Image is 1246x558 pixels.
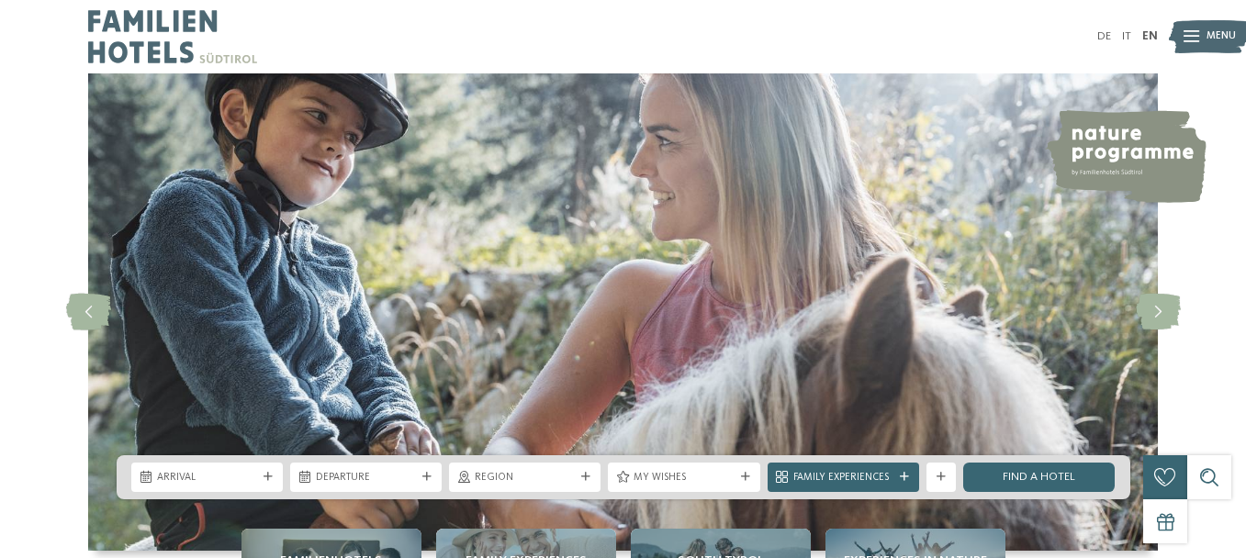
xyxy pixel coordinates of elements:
img: Familienhotels Südtirol: The happy family places! [88,73,1158,551]
a: Find a hotel [963,463,1115,492]
a: IT [1122,30,1131,42]
span: Family Experiences [793,471,893,485]
span: Departure [316,471,416,485]
span: Region [475,471,575,485]
span: Menu [1207,29,1236,44]
img: nature programme by Familienhotels Südtirol [1045,110,1207,203]
span: My wishes [634,471,734,485]
a: EN [1142,30,1158,42]
span: Arrival [157,471,257,485]
a: DE [1097,30,1111,42]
